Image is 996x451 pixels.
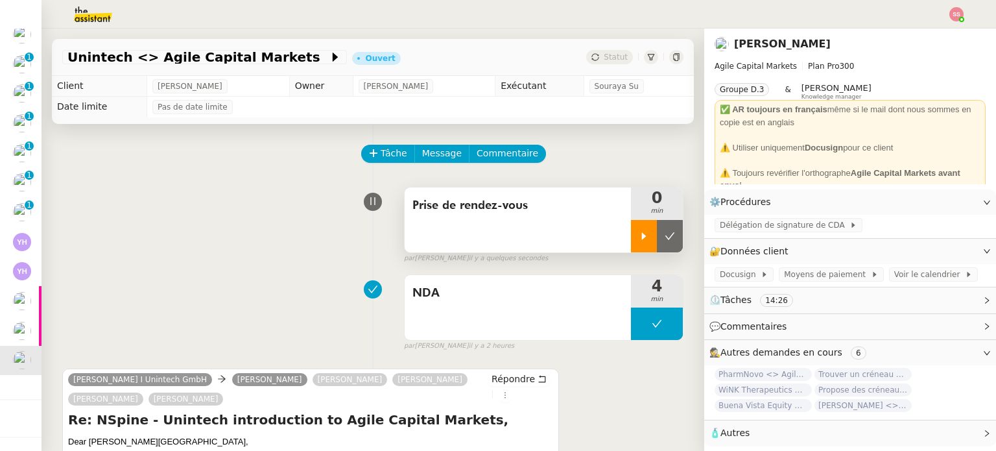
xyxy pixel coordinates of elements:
span: Tâches [720,295,752,305]
p: 1 [27,141,32,153]
strong: Docusign [805,143,843,152]
span: 0 [631,190,683,206]
strong: Agile Capital Markets avant envoi [720,168,960,191]
img: users%2FW4OQjB9BRtYK2an7yusO0WsYLsD3%2Favatar%2F28027066-518b-424c-8476-65f2e549ac29 [13,173,31,191]
span: 4 [631,278,683,294]
span: [PERSON_NAME] [397,375,462,384]
span: [PERSON_NAME] [801,83,871,93]
span: [PERSON_NAME] [158,80,222,93]
td: Date limite [52,97,147,117]
nz-badge-sup: 1 [25,171,34,180]
span: Commentaire [477,146,538,161]
div: ⚠️ Utiliser uniquement pour ce client [720,141,980,154]
a: [PERSON_NAME] [313,374,388,385]
p: 1 [27,82,32,93]
span: 🧴 [709,428,750,438]
a: [PERSON_NAME] I Unintech GmbH [68,374,212,385]
a: [PERSON_NAME] [232,374,307,385]
span: Pas de date limite [158,101,228,114]
span: Voir le calendrier [894,268,965,281]
img: users%2FW4OQjB9BRtYK2an7yusO0WsYLsD3%2Favatar%2F28027066-518b-424c-8476-65f2e549ac29 [13,203,31,221]
app-user-label: Knowledge manager [801,83,871,100]
td: Client [52,76,147,97]
div: 🕵️Autres demandes en cours 6 [704,340,996,365]
span: min [631,206,683,217]
div: 💬Commentaires [704,314,996,339]
div: ⏲️Tâches 14:26 [704,287,996,313]
h4: Re: NSpine - Unintech introduction to Agile Capital Markets, [68,411,553,429]
span: Procédures [720,197,771,207]
span: NDA [412,284,623,303]
nz-tag: 14:26 [760,294,793,307]
span: Souraya Su [595,80,639,93]
span: Trouver un créneau pour la réunion [814,368,912,381]
span: Plan Pro [808,62,839,71]
span: 🕵️ [709,347,871,358]
img: svg [949,7,964,21]
a: [PERSON_NAME] [148,393,224,405]
span: & [785,83,790,100]
span: ⏲️ [709,295,804,305]
button: Tâche [361,145,415,163]
p: 1 [27,53,32,64]
span: Moyens de paiement [784,268,870,281]
img: users%2FXPWOVq8PDVf5nBVhDcXguS2COHE3%2Favatar%2F3f89dc26-16aa-490f-9632-b2fdcfc735a1 [13,351,31,369]
span: [PERSON_NAME] [364,80,429,93]
img: users%2FCk7ZD5ubFNWivK6gJdIkoi2SB5d2%2Favatar%2F3f84dbb7-4157-4842-a987-fca65a8b7a9a [13,144,31,162]
button: Message [414,145,469,163]
nz-badge-sup: 1 [25,201,34,210]
div: 🧴Autres [704,421,996,446]
img: svg [13,233,31,251]
span: PharmNovo <> Agile Capital Markets [715,368,812,381]
button: Répondre [487,372,551,386]
strong: ✅ AR toujours en français [720,104,827,114]
span: min [631,294,683,305]
span: il y a quelques secondes [469,253,549,264]
div: ⚠️ Toujours revérifier l'orthographe [720,167,980,192]
span: Propose des créneaux pour la réunion LSI [814,384,912,396]
span: Commentaires [720,321,787,332]
span: 300 [839,62,854,71]
span: Tâche [381,146,407,161]
img: users%2FW4OQjB9BRtYK2an7yusO0WsYLsD3%2Favatar%2F28027066-518b-424c-8476-65f2e549ac29 [13,55,31,73]
span: Prise de rendez-vous [412,196,623,215]
div: même si le mail dont nous sommes en copie est en anglais [720,103,980,128]
img: users%2FW4OQjB9BRtYK2an7yusO0WsYLsD3%2Favatar%2F28027066-518b-424c-8476-65f2e549ac29 [13,25,31,43]
nz-badge-sup: 1 [25,53,34,62]
p: 1 [27,171,32,182]
span: WiNK Therapeutics <> Agile Capital Markets [715,384,812,396]
nz-tag: 6 [851,347,866,360]
small: [PERSON_NAME] [404,253,549,264]
span: Autres [720,428,750,438]
img: users%2FW4OQjB9BRtYK2an7yusO0WsYLsD3%2Favatar%2F28027066-518b-424c-8476-65f2e549ac29 [13,292,31,310]
div: Ouvert [365,55,395,62]
span: par [404,341,415,352]
span: Délégation de signature de CDA [720,219,849,232]
button: Commentaire [469,145,546,163]
span: Répondre [492,372,535,385]
span: Knowledge manager [801,93,862,101]
img: users%2FW4OQjB9BRtYK2an7yusO0WsYLsD3%2Favatar%2F28027066-518b-424c-8476-65f2e549ac29 [13,114,31,132]
p: 1 [27,201,32,212]
span: Autres demandes en cours [720,347,842,358]
nz-badge-sup: 1 [25,141,34,151]
span: Unintech <> Agile Capital Markets [67,51,329,64]
span: Docusign [720,268,761,281]
p: 1 [27,112,32,123]
td: Exécutant [495,76,584,97]
span: Données client [720,246,788,256]
small: [PERSON_NAME] [404,341,514,352]
nz-badge-sup: 1 [25,82,34,91]
img: users%2F1PNv5soDtMeKgnH5onPMHqwjzQn1%2Favatar%2Fd0f44614-3c2d-49b8-95e9-0356969fcfd1 [13,322,31,340]
span: Agile Capital Markets [715,62,797,71]
nz-badge-sup: 1 [25,112,34,121]
span: par [404,253,415,264]
span: Message [422,146,462,161]
img: users%2FXPWOVq8PDVf5nBVhDcXguS2COHE3%2Favatar%2F3f89dc26-16aa-490f-9632-b2fdcfc735a1 [715,37,729,51]
span: 💬 [709,321,792,332]
img: svg [13,262,31,280]
div: ⚙️Procédures [704,189,996,215]
span: ⚙️ [709,195,777,210]
nz-tag: Groupe D.3 [715,83,769,96]
div: 🔐Données client [704,239,996,264]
